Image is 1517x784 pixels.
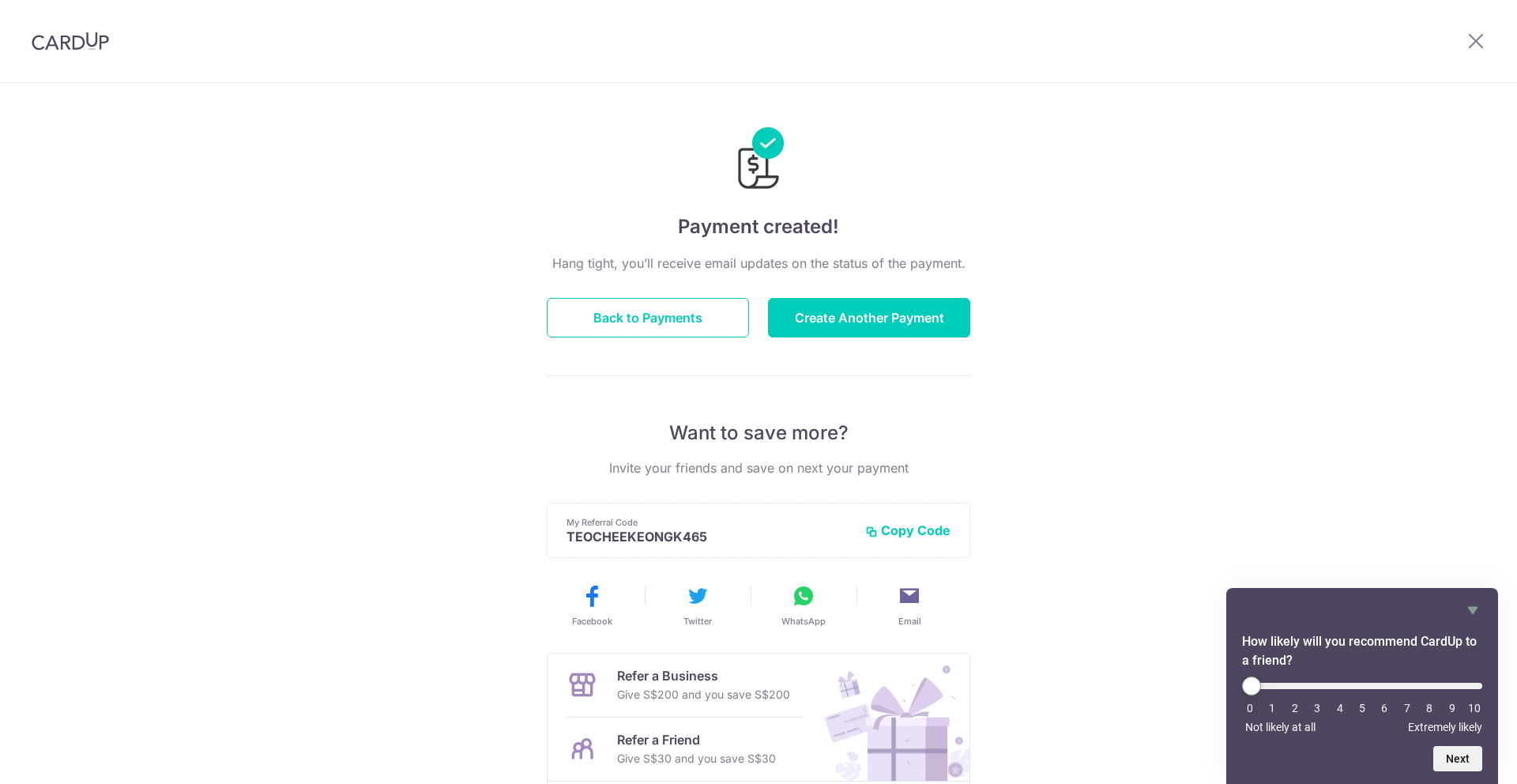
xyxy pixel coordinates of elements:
[1242,601,1482,771] div: How likely will you recommend CardUp to a friend? Select an option from 0 to 10, with 0 being Not...
[1245,721,1316,733] span: Not likely at all
[547,420,970,446] p: Want to save more?
[1287,702,1303,714] li: 2
[547,458,970,477] p: Invite your friends and save on next your payment
[617,666,790,685] p: Refer a Business
[768,298,970,337] button: Create Another Payment
[1354,702,1370,714] li: 5
[547,254,970,273] p: Hang tight, you’ll receive email updates on the status of the payment.
[1376,702,1392,714] li: 6
[733,127,784,194] img: Payments
[1399,702,1415,714] li: 7
[1242,632,1482,670] h2: How likely will you recommend CardUp to a friend? Select an option from 0 to 10, with 0 being Not...
[547,213,970,241] h4: Payment created!
[617,685,790,704] p: Give S$200 and you save S$200
[567,516,853,529] p: My Referral Code
[547,298,749,337] button: Back to Payments
[1433,746,1482,771] button: Next question
[651,583,744,628] button: Twitter
[1242,702,1258,714] li: 0
[567,529,853,545] p: TEOCHEEKEONGK465
[810,654,969,781] img: Refer
[757,583,850,628] button: WhatsApp
[1421,702,1437,714] li: 8
[545,583,638,628] button: Facebook
[1466,702,1482,714] li: 10
[617,749,776,768] p: Give S$30 and you save S$30
[1242,677,1482,733] div: How likely will you recommend CardUp to a friend? Select an option from 0 to 10, with 0 being Not...
[1309,702,1325,714] li: 3
[863,583,956,628] button: Email
[1408,721,1482,733] span: Extremely likely
[1463,601,1482,620] button: Hide survey
[1264,702,1280,714] li: 1
[1444,702,1460,714] li: 9
[865,522,950,538] button: Copy Code
[617,730,776,749] p: Refer a Friend
[1332,702,1348,714] li: 4
[781,615,826,628] span: WhatsApp
[32,32,109,51] img: CardUp
[683,615,712,628] span: Twitter
[898,615,921,628] span: Email
[572,615,612,628] span: Facebook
